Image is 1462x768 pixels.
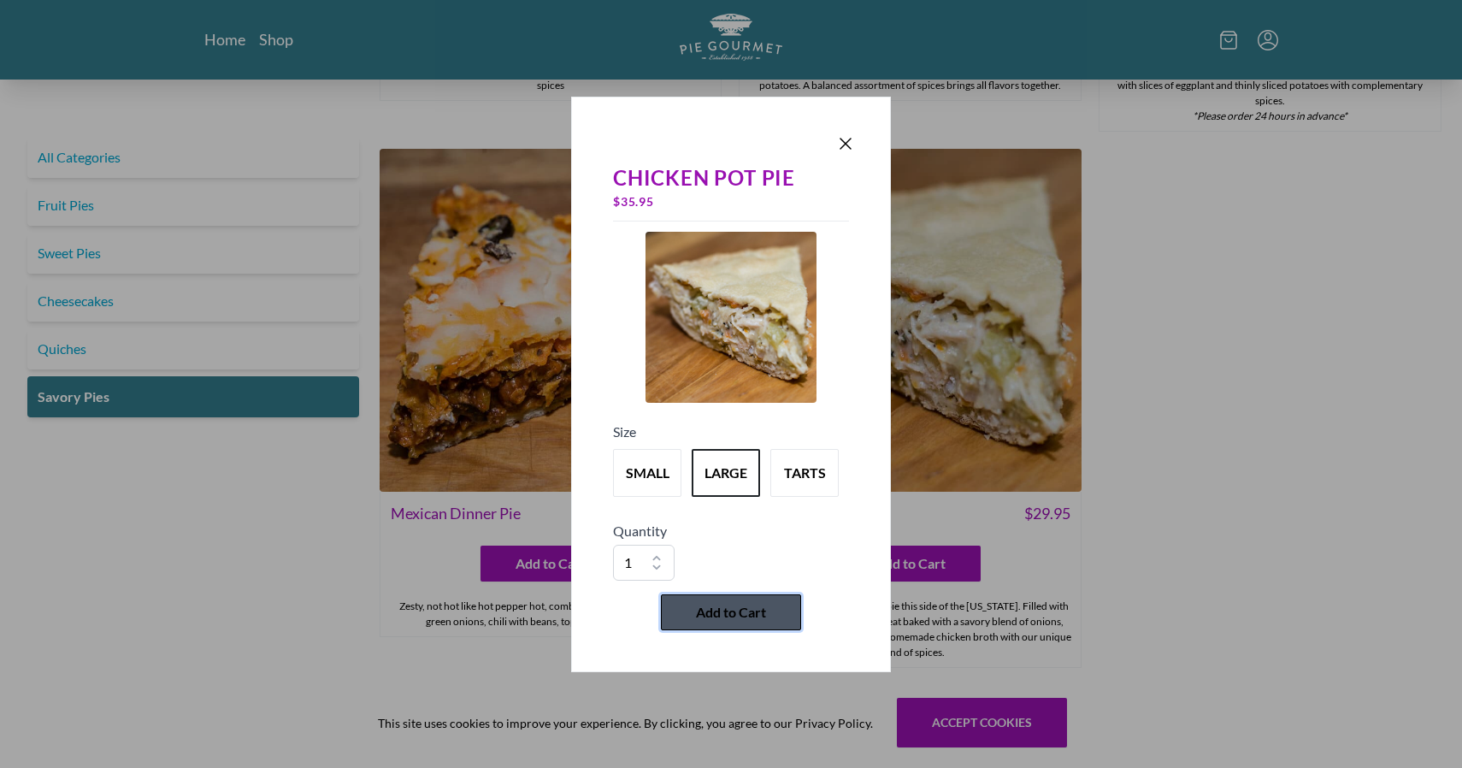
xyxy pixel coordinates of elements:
div: Chicken Pot Pie [613,166,849,190]
h5: Quantity [613,521,849,541]
h5: Size [613,422,849,442]
button: Add to Cart [661,594,801,630]
a: Product Image [646,232,816,408]
button: Variant Swatch [692,449,760,497]
button: Variant Swatch [770,449,839,497]
span: Add to Cart [696,602,766,623]
img: Product Image [646,232,816,403]
div: $ 35.95 [613,190,849,214]
button: Close panel [835,133,856,154]
button: Variant Swatch [613,449,681,497]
